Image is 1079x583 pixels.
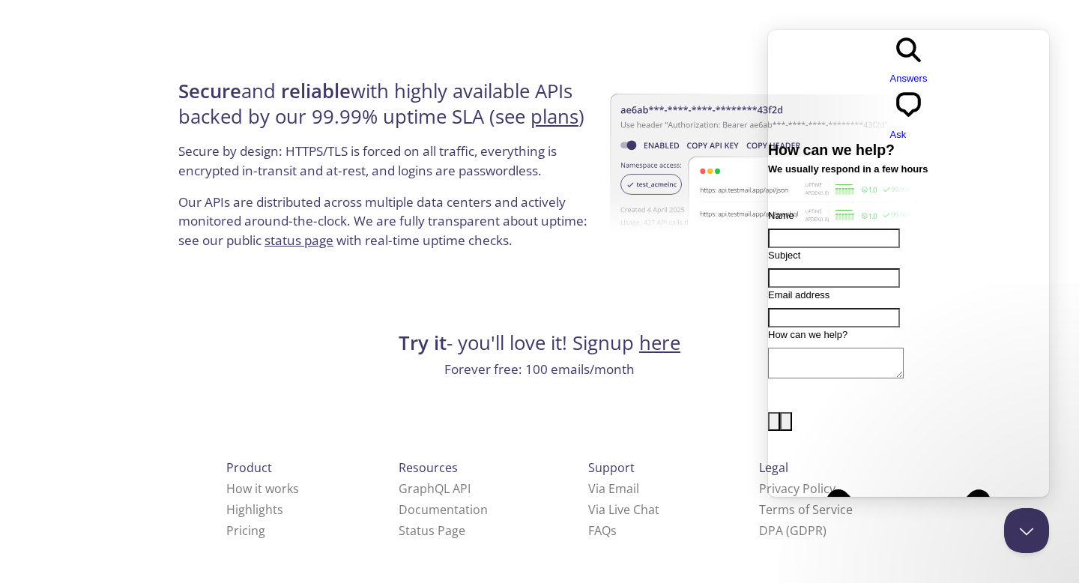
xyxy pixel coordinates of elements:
span: Product [226,459,272,476]
span: Legal [759,459,788,476]
p: Secure by design: HTTPS/TLS is forced on all traffic, everything is encrypted in-transit and at-r... [178,142,596,192]
strong: Secure [178,78,241,104]
a: Privacy Policy [759,480,835,497]
a: GraphQL API [399,480,471,497]
strong: reliable [281,78,351,104]
p: Our APIs are distributed across multiple data centers and actively monitored around-the-clock. We... [178,193,596,262]
h4: and with highly available APIs backed by our 99.99% uptime SLA (see ) [178,79,596,142]
a: Status Page [399,522,465,539]
strong: Try it [399,330,447,356]
p: Forever free: 100 emails/month [174,360,905,379]
a: here [639,330,680,356]
span: Support [588,459,635,476]
a: Documentation [399,501,488,518]
span: Resources [399,459,458,476]
span: s [611,522,617,539]
a: DPA (GDPR) [759,522,826,539]
iframe: Help Scout Beacon - Close [1004,508,1049,553]
a: Via Live Chat [588,501,659,518]
a: How it works [226,480,299,497]
a: plans [531,103,578,130]
h4: - you'll love it! Signup [174,330,905,356]
a: status page [265,232,333,249]
a: Via Email [588,480,639,497]
a: Pricing [226,522,265,539]
a: Highlights [226,501,283,518]
a: Terms of Service [759,501,853,518]
img: uptime [611,46,919,287]
iframe: Help Scout Beacon - Live Chat, Contact Form, and Knowledge Base [768,30,1049,497]
a: FAQ [588,522,617,539]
